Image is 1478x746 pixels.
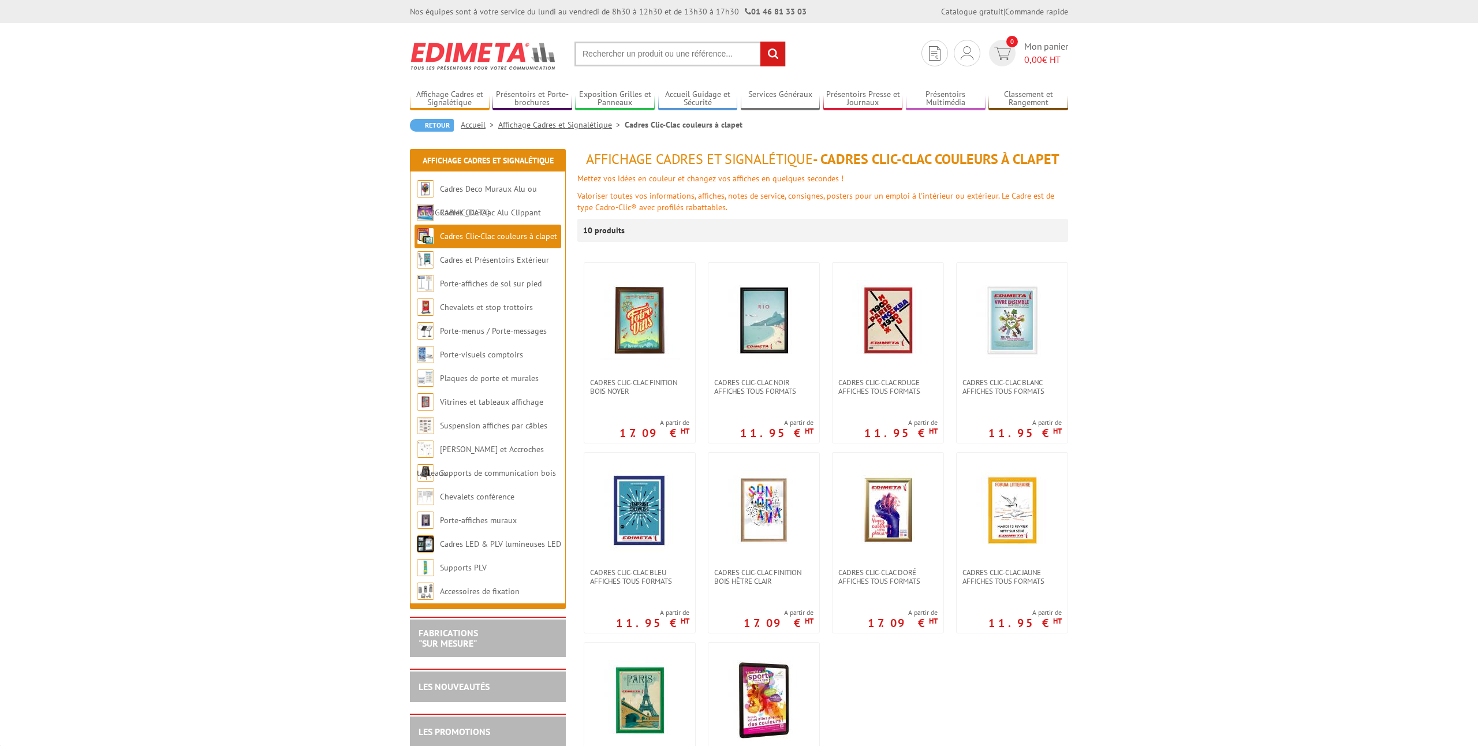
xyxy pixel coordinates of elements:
[574,42,786,66] input: Rechercher un produit ou une référence...
[864,418,938,427] span: A partir de
[423,155,554,166] a: Affichage Cadres et Signalétique
[1006,36,1018,47] span: 0
[988,620,1062,626] p: 11.95 €
[805,616,813,626] sup: HT
[740,418,813,427] span: A partir de
[590,378,689,396] span: CADRES CLIC-CLAC FINITION BOIS NOYER
[1053,426,1062,436] sup: HT
[440,373,539,383] a: Plaques de porte et murales
[714,378,813,396] span: Cadres clic-clac noir affiches tous formats
[988,430,1062,437] p: 11.95 €
[708,378,819,396] a: Cadres clic-clac noir affiches tous formats
[833,568,943,585] a: Cadres clic-clac doré affiches tous formats
[440,302,533,312] a: Chevalets et stop trottoirs
[723,280,804,361] img: Cadres clic-clac noir affiches tous formats
[440,207,541,218] a: Cadres Clic-Clac Alu Clippant
[723,660,804,741] img: Cadres Cadro-Clic® Noir coins arrondis
[714,568,813,585] span: Cadres clic-clac finition Bois Hêtre clair
[417,251,434,268] img: Cadres et Présentoirs Extérieur
[417,275,434,292] img: Porte-affiches de sol sur pied
[410,35,557,77] img: Edimeta
[599,660,680,741] img: Cadres clic-clac vert affiches tous formats
[616,608,689,617] span: A partir de
[988,608,1062,617] span: A partir de
[440,231,557,241] a: Cadres Clic-Clac couleurs à clapet
[417,299,434,316] img: Chevalets et stop trottoirs
[906,89,986,109] a: Présentoirs Multimédia
[962,568,1062,585] span: Cadres clic-clac jaune affiches tous formats
[440,562,487,573] a: Supports PLV
[410,89,490,109] a: Affichage Cadres et Signalétique
[419,627,478,649] a: FABRICATIONS"Sur Mesure"
[988,418,1062,427] span: A partir de
[440,491,514,502] a: Chevalets conférence
[440,515,517,525] a: Porte-affiches muraux
[584,568,695,585] a: Cadres clic-clac bleu affiches tous formats
[417,583,434,600] img: Accessoires de fixation
[440,349,523,360] a: Porte-visuels comptoirs
[760,42,785,66] input: rechercher
[417,184,537,218] a: Cadres Deco Muraux Alu ou [GEOGRAPHIC_DATA]
[417,535,434,553] img: Cadres LED & PLV lumineuses LED
[744,620,813,626] p: 17.09 €
[1005,6,1068,17] a: Commande rapide
[440,539,561,549] a: Cadres LED & PLV lumineuses LED
[864,430,938,437] p: 11.95 €
[498,120,625,130] a: Affichage Cadres et Signalétique
[961,46,973,60] img: devis rapide
[929,616,938,626] sup: HT
[417,227,434,245] img: Cadres Clic-Clac couleurs à clapet
[417,346,434,363] img: Porte-visuels comptoirs
[577,152,1068,167] h1: - Cadres Clic-Clac couleurs à clapet
[417,393,434,411] img: Vitrines et tableaux affichage
[988,89,1068,109] a: Classement et Rangement
[658,89,738,109] a: Accueil Guidage et Sécurité
[590,568,689,585] span: Cadres clic-clac bleu affiches tous formats
[744,608,813,617] span: A partir de
[419,726,490,737] a: LES PROMOTIONS
[838,378,938,396] span: Cadres clic-clac rouge affiches tous formats
[440,586,520,596] a: Accessoires de fixation
[417,488,434,505] img: Chevalets conférence
[417,417,434,434] img: Suspension affiches par câbles
[619,430,689,437] p: 17.09 €
[957,378,1068,396] a: Cadres clic-clac blanc affiches tous formats
[417,559,434,576] img: Supports PLV
[599,280,680,361] img: CADRES CLIC-CLAC FINITION BOIS NOYER
[440,468,556,478] a: Supports de communication bois
[708,568,819,585] a: Cadres clic-clac finition Bois Hêtre clair
[417,180,434,197] img: Cadres Deco Muraux Alu ou Bois
[417,444,544,478] a: [PERSON_NAME] et Accroches tableaux
[583,219,626,242] p: 10 produits
[941,6,1003,17] a: Catalogue gratuit
[419,681,490,692] a: LES NOUVEAUTÉS
[861,470,915,551] img: Cadres clic-clac doré affiches tous formats
[410,6,807,17] div: Nos équipes sont à votre service du lundi au vendredi de 8h30 à 12h30 et de 13h30 à 17h30
[941,6,1068,17] div: |
[440,397,543,407] a: Vitrines et tableaux affichage
[575,89,655,109] a: Exposition Grilles et Panneaux
[723,470,804,551] img: Cadres clic-clac finition Bois Hêtre clair
[599,470,680,551] img: Cadres clic-clac bleu affiches tous formats
[440,420,547,431] a: Suspension affiches par câbles
[1024,53,1068,66] span: € HT
[848,280,928,361] img: Cadres clic-clac rouge affiches tous formats
[625,119,742,130] li: Cadres Clic-Clac couleurs à clapet
[616,620,689,626] p: 11.95 €
[440,278,542,289] a: Porte-affiches de sol sur pied
[417,370,434,387] img: Plaques de porte et murales
[929,426,938,436] sup: HT
[586,150,813,168] span: Affichage Cadres et Signalétique
[741,89,820,109] a: Services Généraux
[584,378,695,396] a: CADRES CLIC-CLAC FINITION BOIS NOYER
[492,89,572,109] a: Présentoirs et Porte-brochures
[929,46,940,61] img: devis rapide
[972,470,1052,551] img: Cadres clic-clac jaune affiches tous formats
[805,426,813,436] sup: HT
[417,322,434,340] img: Porte-menus / Porte-messages
[1053,616,1062,626] sup: HT
[740,430,813,437] p: 11.95 €
[417,512,434,529] img: Porte-affiches muraux
[440,255,549,265] a: Cadres et Présentoirs Extérieur
[440,326,547,336] a: Porte-menus / Porte-messages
